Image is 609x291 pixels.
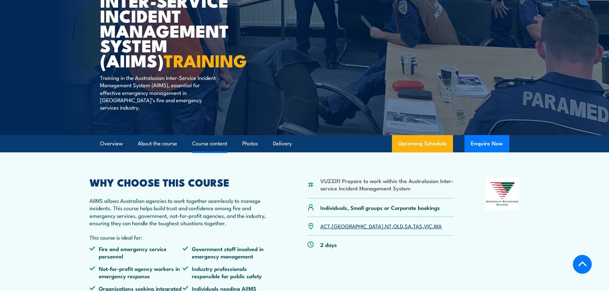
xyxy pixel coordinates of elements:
p: Training in the Australasian Inter-Service Incident Management System (AIIMS), essential for effe... [100,74,217,111]
li: Government staff involved in emergency management [183,245,276,260]
li: Not-for-profit agency workers in emergency response [90,265,183,280]
a: NT [385,222,392,230]
a: QLD [393,222,403,230]
a: [GEOGRAPHIC_DATA] [332,222,383,230]
a: Photos [242,135,258,152]
li: VU23311 Prepare to work within the Australasian Inter-service Incident Management System [320,177,454,192]
button: Enquire Now [465,135,509,152]
a: WA [434,222,442,230]
strong: TRAINING [164,47,247,73]
p: 2 days [320,241,337,248]
a: Upcoming Schedule [392,135,453,152]
a: Overview [100,135,123,152]
li: Industry professionals responsible for public safety [183,265,276,280]
p: Individuals, Small groups or Corporate bookings [320,204,440,211]
h2: WHY CHOOSE THIS COURSE [90,178,276,187]
a: Course content [192,135,227,152]
a: VIC [424,222,432,230]
p: This course is ideal for: [90,234,276,241]
a: Delivery [273,135,292,152]
img: Nationally Recognised Training logo. [485,178,520,210]
a: TAS [413,222,422,230]
p: AIIMS allows Australian agencies to work together seamlessly to manage incidents. This course hel... [90,197,276,227]
a: About the course [138,135,177,152]
a: ACT [320,222,330,230]
p: , , , , , , , [320,222,442,230]
li: Fire and emergency service personnel [90,245,183,260]
a: SA [405,222,411,230]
